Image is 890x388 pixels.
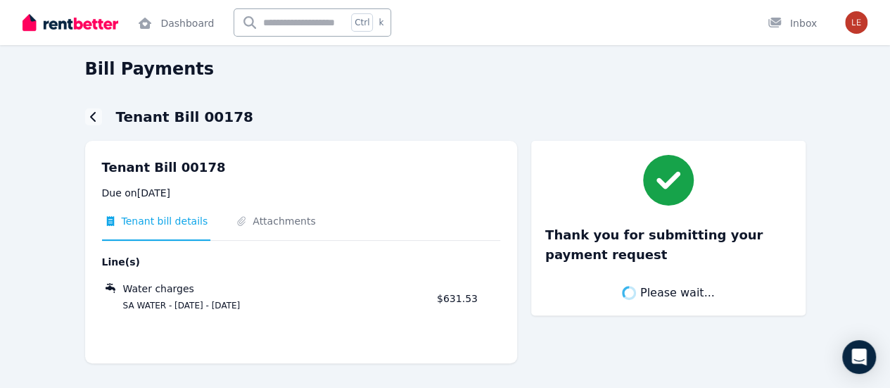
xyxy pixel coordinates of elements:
[768,16,817,30] div: Inbox
[85,58,215,80] h1: Bill Payments
[106,300,428,311] span: SA WATER - [DATE] - [DATE]
[351,13,373,32] span: Ctrl
[123,282,194,296] span: Water charges
[845,11,867,34] img: Wanyu Ren
[102,255,428,269] span: Line(s)
[23,12,118,33] img: RentBetter
[379,17,383,28] span: k
[842,340,876,374] div: Open Intercom Messenger
[102,158,500,177] p: Tenant Bill 00178
[102,214,500,241] nav: Tabs
[116,107,253,127] h1: Tenant Bill 00178
[640,284,715,301] span: Please wait...
[437,293,478,304] span: $631.53
[102,186,500,200] p: Due on [DATE]
[545,225,792,265] h3: Thank you for submitting your payment request
[122,214,208,228] span: Tenant bill details
[253,214,315,228] span: Attachments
